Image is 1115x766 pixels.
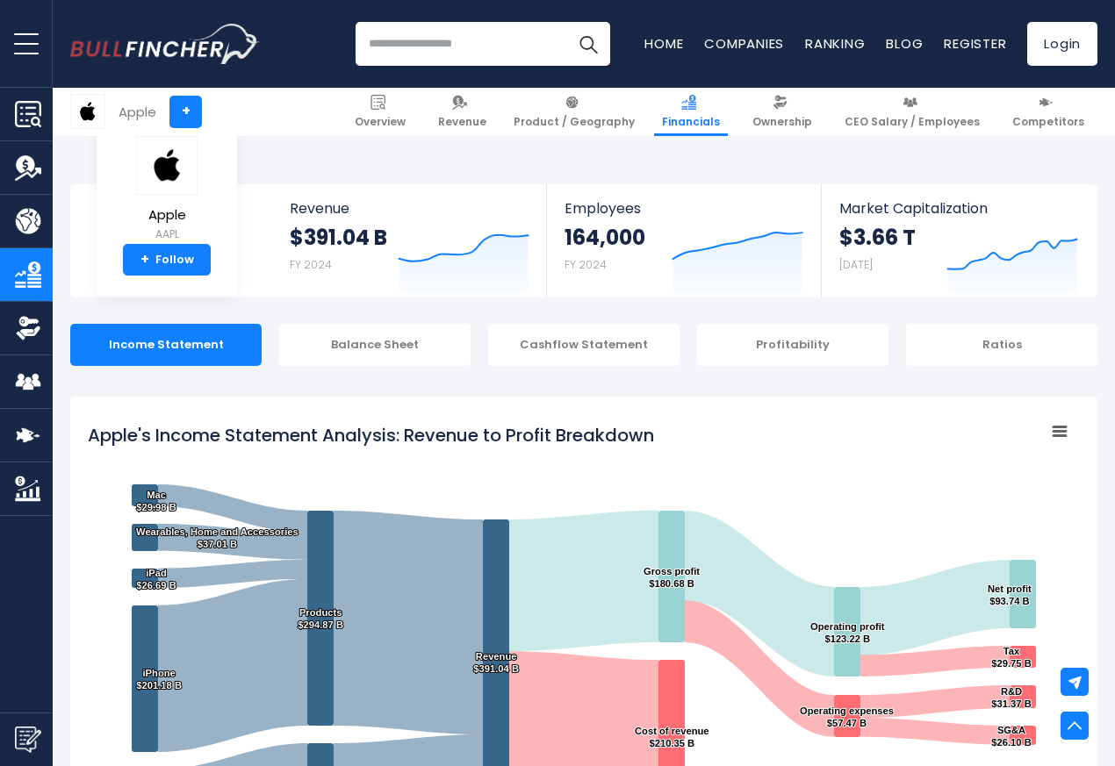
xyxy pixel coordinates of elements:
[697,324,888,366] div: Profitability
[514,115,635,129] span: Product / Geography
[123,244,211,276] a: +Follow
[1027,22,1097,66] a: Login
[654,88,728,136] a: Financials
[136,490,176,512] text: Mac $29.98 B
[136,668,182,691] text: iPhone $201.18 B
[839,257,873,272] small: [DATE]
[298,607,343,630] text: Products $294.87 B
[136,226,198,242] small: AAPL
[15,315,41,341] img: Ownership
[839,200,1078,217] span: Market Capitalization
[70,24,259,64] a: Go to homepage
[745,88,820,136] a: Ownership
[135,135,198,245] a: Apple AAPL
[800,705,894,728] text: Operating expenses $57.47 B
[1004,88,1092,136] a: Competitors
[430,88,494,136] a: Revenue
[88,423,654,447] tspan: Apple's Income Statement Analysis: Revenue to Profit Breakdown
[565,200,802,217] span: Employees
[635,726,709,748] text: Cost of revenue $210.35 B
[119,102,156,122] div: Apple
[71,95,104,128] img: AAPL logo
[290,200,529,217] span: Revenue
[347,88,414,136] a: Overview
[488,324,680,366] div: Cashflow Statement
[565,224,645,251] strong: 164,000
[837,88,988,136] a: CEO Salary / Employees
[140,252,149,268] strong: +
[136,568,176,591] text: iPad $26.69 B
[906,324,1097,366] div: Ratios
[506,88,643,136] a: Product / Geography
[547,184,820,297] a: Employees 164,000 FY 2024
[136,136,198,195] img: AAPL logo
[944,34,1006,53] a: Register
[438,115,486,129] span: Revenue
[988,583,1032,606] text: Net profit $93.74 B
[136,526,299,549] text: Wearables, Home and Accessories $37.01 B
[279,324,471,366] div: Balance Sheet
[70,24,260,64] img: Bullfincher logo
[1012,115,1084,129] span: Competitors
[70,324,262,366] div: Income Statement
[991,686,1031,709] text: R&D $31.37 B
[991,646,1031,669] text: Tax $29.75 B
[136,208,198,223] span: Apple
[886,34,923,53] a: Blog
[704,34,784,53] a: Companies
[991,725,1031,748] text: SG&A $26.10 B
[805,34,865,53] a: Ranking
[473,651,519,674] text: Revenue $391.04 B
[810,621,885,644] text: Operating profit $123.22 B
[644,34,683,53] a: Home
[845,115,980,129] span: CEO Salary / Employees
[169,96,202,128] a: +
[565,257,607,272] small: FY 2024
[272,184,547,297] a: Revenue $391.04 B FY 2024
[644,566,700,589] text: Gross profit $180.68 B
[662,115,720,129] span: Financials
[822,184,1096,297] a: Market Capitalization $3.66 T [DATE]
[290,257,332,272] small: FY 2024
[290,224,387,251] strong: $391.04 B
[566,22,610,66] button: Search
[752,115,812,129] span: Ownership
[839,224,916,251] strong: $3.66 T
[355,115,406,129] span: Overview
